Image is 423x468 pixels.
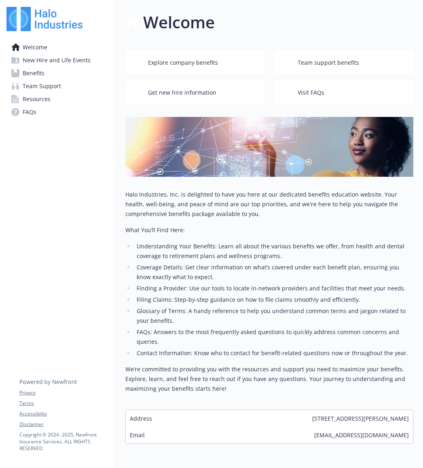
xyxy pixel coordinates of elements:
h1: Welcome [143,10,215,34]
a: Benefits [6,67,109,80]
button: Visit FAQs [275,80,413,104]
span: Welcome [23,41,47,54]
span: Team Support [23,80,61,93]
a: Team Support [6,80,109,93]
a: Welcome [6,41,109,54]
span: Address [130,414,152,423]
span: Explore company benefits [148,55,218,70]
span: Get new hire information [148,85,216,100]
span: Team support benefits [298,55,359,70]
span: [EMAIL_ADDRESS][DOMAIN_NAME] [314,431,409,439]
span: [STREET_ADDRESS][PERSON_NAME] [312,414,409,423]
button: Team support benefits [275,51,413,74]
li: Coverage Details: Get clear information on what’s covered under each benefit plan, ensuring you k... [134,263,413,282]
span: New Hire and Life Events [23,54,91,67]
span: Visit FAQs [298,85,324,100]
a: FAQs [6,106,109,119]
a: Privacy [19,389,108,396]
p: Halo Industries, Inc. is delighted to have you here at our dedicated benefits education website. ... [125,190,413,219]
span: FAQs [23,106,36,119]
a: Disclaimer [19,421,108,428]
img: overview page banner [125,117,413,177]
p: What You’ll Find Here: [125,225,413,235]
button: Get new hire information [125,80,264,104]
li: Finding a Provider: Use our tools to locate in-network providers and facilities that meet your ne... [134,284,413,293]
a: New Hire and Life Events [6,54,109,67]
li: FAQs: Answers to the most frequently asked questions to quickly address common concerns and queries. [134,327,413,347]
span: Benefits [23,67,44,80]
p: Copyright © 2024 - 2025 , Newfront Insurance Services, ALL RIGHTS RESERVED [19,431,108,452]
p: We’re committed to providing you with the resources and support you need to maximize your benefit... [125,364,413,394]
li: Filing Claims: Step-by-step guidance on how to file claims smoothly and efficiently. [134,295,413,305]
li: Understanding Your Benefits: Learn all about the various benefits we offer, from health and denta... [134,241,413,261]
a: Accessibility [19,410,108,417]
li: Glossary of Terms: A handy reference to help you understand common terms and jargon related to yo... [134,306,413,326]
button: Explore company benefits [125,51,264,74]
a: Terms [19,400,108,407]
a: Resources [6,93,109,106]
span: Email [130,431,145,439]
span: Resources [23,93,51,106]
li: Contact Information: Know who to contact for benefit-related questions now or throughout the year. [134,348,413,358]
